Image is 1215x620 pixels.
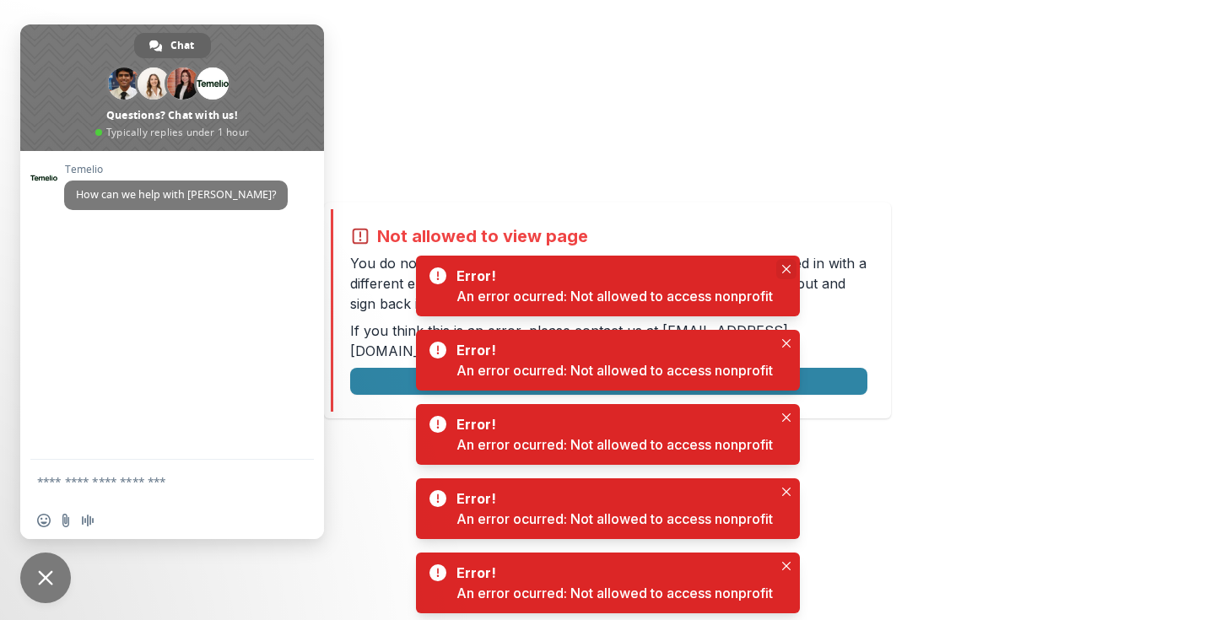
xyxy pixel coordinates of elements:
button: Close [776,482,796,502]
span: Send a file [59,514,73,527]
div: Error! [456,340,766,360]
div: An error ocurred: Not allowed to access nonprofit [456,286,773,306]
h2: Not allowed to view page [377,226,588,246]
p: If you think this is an error, please contact us at . [350,321,867,361]
a: [EMAIL_ADDRESS][DOMAIN_NAME] [350,322,788,359]
div: Error! [456,266,766,286]
button: Logout [350,368,867,395]
span: Audio message [81,514,94,527]
button: Close [776,556,796,576]
button: Close [776,407,796,428]
p: You do not have permission to view the page. It is likely that you logged in with a different ema... [350,253,867,314]
div: An error ocurred: Not allowed to access nonprofit [456,509,773,529]
div: An error ocurred: Not allowed to access nonprofit [456,583,773,603]
div: An error ocurred: Not allowed to access nonprofit [456,434,773,455]
div: Error! [456,414,766,434]
span: Insert an emoji [37,514,51,527]
button: Close [776,259,796,279]
div: Error! [456,563,766,583]
div: Close chat [20,553,71,603]
span: Chat [170,33,194,58]
span: How can we help with [PERSON_NAME]? [76,187,276,202]
textarea: Compose your message... [37,474,270,489]
button: Close [776,333,796,353]
div: Chat [134,33,211,58]
div: An error ocurred: Not allowed to access nonprofit [456,360,773,380]
div: Error! [456,488,766,509]
span: Temelio [64,164,288,175]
